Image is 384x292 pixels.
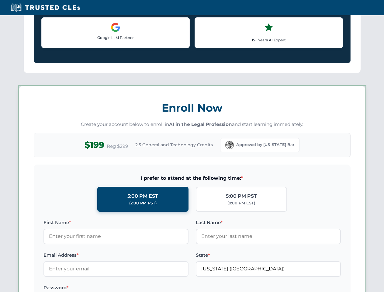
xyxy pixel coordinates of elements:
div: (8:00 PM EST) [227,200,255,206]
img: Florida Bar [225,141,234,149]
div: 5:00 PM PST [226,192,257,200]
label: Email Address [43,252,189,259]
span: 2.5 General and Technology Credits [135,141,213,148]
p: Create your account below to enroll in and start learning immediately. [34,121,351,128]
label: State [196,252,341,259]
label: First Name [43,219,189,226]
input: Florida (FL) [196,261,341,276]
h3: Enroll Now [34,98,351,117]
label: Password [43,284,189,291]
input: Enter your email [43,261,189,276]
label: Last Name [196,219,341,226]
span: I prefer to attend at the following time: [43,174,341,182]
img: Trusted CLEs [9,3,82,12]
span: $199 [85,138,104,152]
strong: AI in the Legal Profession [169,121,232,127]
input: Enter your last name [196,229,341,244]
img: Google [111,23,120,32]
span: Reg $299 [107,143,128,150]
span: Approved by [US_STATE] Bar [236,142,294,148]
div: 5:00 PM EST [127,192,158,200]
div: (2:00 PM PST) [129,200,157,206]
p: Google LLM Partner [47,35,185,40]
input: Enter your first name [43,229,189,244]
p: 15+ Years AI Expert [200,37,338,43]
